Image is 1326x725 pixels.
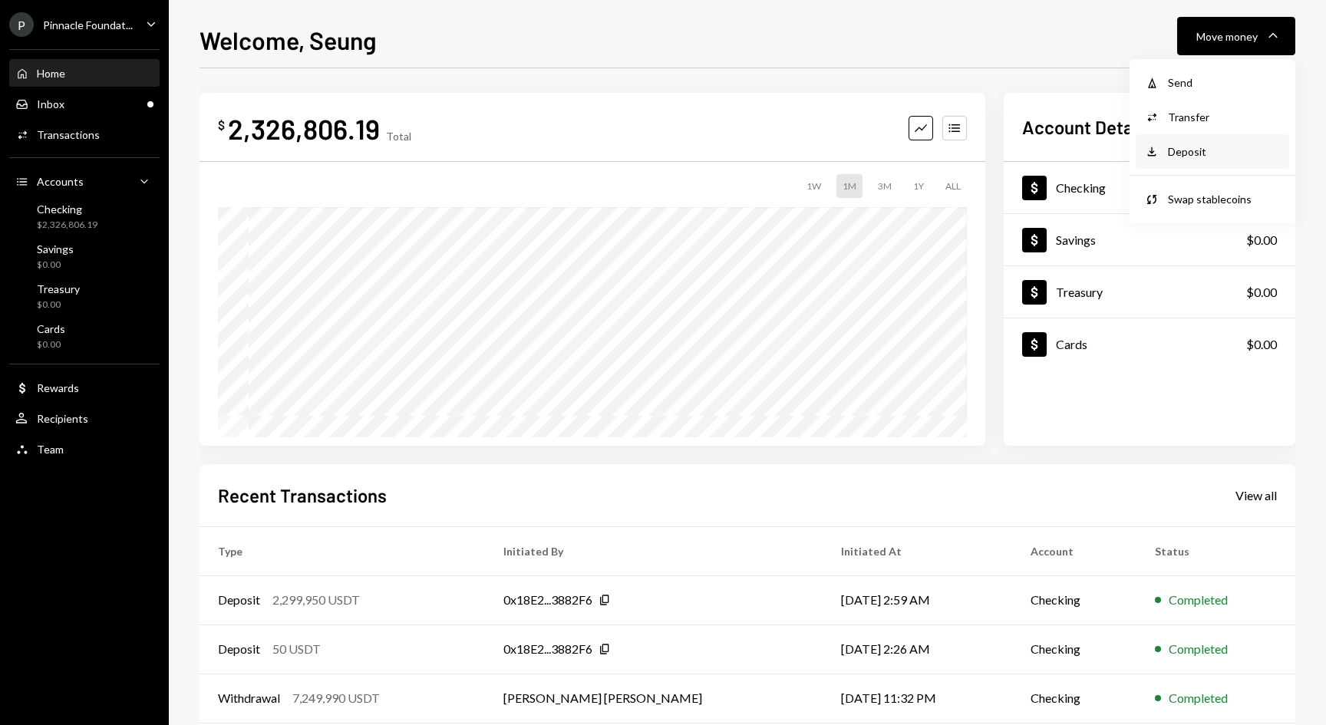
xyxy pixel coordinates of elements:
[9,435,160,463] a: Team
[1012,624,1136,674] td: Checking
[503,591,592,609] div: 0x18E2...3882F6
[9,404,160,432] a: Recipients
[9,318,160,354] a: Cards$0.00
[485,526,823,575] th: Initiated By
[43,18,133,31] div: Pinnacle Foundat...
[1235,486,1277,503] a: View all
[37,67,65,80] div: Home
[823,674,1012,723] td: [DATE] 11:32 PM
[9,238,160,275] a: Savings$0.00
[1004,266,1295,318] a: Treasury$0.00
[37,128,100,141] div: Transactions
[272,591,360,609] div: 2,299,950 USDT
[218,591,260,609] div: Deposit
[1168,74,1280,91] div: Send
[1012,674,1136,723] td: Checking
[1246,335,1277,354] div: $0.00
[37,298,80,311] div: $0.00
[1056,232,1096,247] div: Savings
[9,278,160,315] a: Treasury$0.00
[1056,285,1103,299] div: Treasury
[503,640,592,658] div: 0x18E2...3882F6
[9,120,160,148] a: Transactions
[485,674,823,723] td: [PERSON_NAME] [PERSON_NAME]
[292,689,380,707] div: 7,249,990 USDT
[9,90,160,117] a: Inbox
[9,12,34,37] div: P
[37,282,80,295] div: Treasury
[1004,162,1295,213] a: Checking$2,326,806.19
[9,198,160,235] a: Checking$2,326,806.19
[37,97,64,110] div: Inbox
[218,640,260,658] div: Deposit
[939,174,967,198] div: ALL
[1246,283,1277,302] div: $0.00
[823,526,1012,575] th: Initiated At
[872,174,898,198] div: 3M
[1136,526,1295,575] th: Status
[218,483,387,508] h2: Recent Transactions
[37,242,74,255] div: Savings
[1004,318,1295,370] a: Cards$0.00
[1012,575,1136,624] td: Checking
[823,575,1012,624] td: [DATE] 2:59 AM
[200,25,377,55] h1: Welcome, Seung
[1196,28,1258,44] div: Move money
[272,640,321,658] div: 50 USDT
[1168,109,1280,125] div: Transfer
[907,174,930,198] div: 1Y
[200,526,485,575] th: Type
[228,111,380,146] div: 2,326,806.19
[37,219,97,232] div: $2,326,806.19
[1246,231,1277,249] div: $0.00
[9,374,160,401] a: Rewards
[1004,214,1295,265] a: Savings$0.00
[836,174,863,198] div: 1M
[37,322,65,335] div: Cards
[1235,488,1277,503] div: View all
[37,338,65,351] div: $0.00
[386,130,411,143] div: Total
[1056,337,1087,351] div: Cards
[218,117,225,133] div: $
[823,624,1012,674] td: [DATE] 2:26 AM
[37,443,64,456] div: Team
[1012,526,1136,575] th: Account
[37,381,79,394] div: Rewards
[1169,689,1228,707] div: Completed
[37,203,97,216] div: Checking
[37,175,84,188] div: Accounts
[1022,114,1152,140] h2: Account Details
[9,59,160,87] a: Home
[800,174,827,198] div: 1W
[1169,591,1228,609] div: Completed
[1168,191,1280,207] div: Swap stablecoins
[9,167,160,195] a: Accounts
[1177,17,1295,55] button: Move money
[1168,143,1280,160] div: Deposit
[37,259,74,272] div: $0.00
[1169,640,1228,658] div: Completed
[37,412,88,425] div: Recipients
[218,689,280,707] div: Withdrawal
[1056,180,1106,195] div: Checking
